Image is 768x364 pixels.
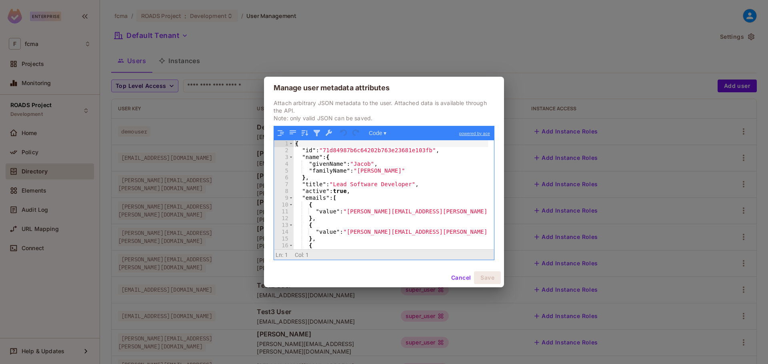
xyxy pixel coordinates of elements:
button: Repair JSON: fix quotes and escape characters, remove comments and JSONP notation, turn JavaScrip... [324,128,334,138]
button: Save [474,271,501,284]
span: 1 [285,252,288,258]
div: 17 [274,249,294,256]
h2: Manage user metadata attributes [264,77,504,99]
button: Sort contents [300,128,310,138]
div: 4 [274,161,294,167]
div: 14 [274,229,294,235]
div: 9 [274,195,294,201]
button: Filter, sort, or transform contents [312,128,322,138]
div: 12 [274,215,294,222]
span: Col: [295,252,304,258]
div: 13 [274,222,294,229]
div: 11 [274,208,294,215]
button: Compact JSON data, remove all whitespaces (Ctrl+Shift+I) [288,128,298,138]
div: 10 [274,201,294,208]
button: Format JSON data, with proper indentation and line feeds (Ctrl+I) [276,128,286,138]
div: 1 [274,140,294,147]
p: Attach arbitrary JSON metadata to the user. Attached data is available through the API. Note: onl... [274,99,494,122]
a: powered by ace [455,126,494,141]
div: 15 [274,235,294,242]
div: 7 [274,181,294,188]
button: Undo last action (Ctrl+Z) [339,128,349,138]
div: 16 [274,242,294,249]
button: Cancel [448,271,474,284]
div: 2 [274,147,294,154]
button: Code ▾ [366,128,389,138]
div: 8 [274,188,294,195]
div: 6 [274,174,294,181]
div: 3 [274,154,294,161]
div: 5 [274,167,294,174]
button: Redo (Ctrl+Shift+Z) [351,128,361,138]
span: Ln: [276,252,283,258]
span: 1 [306,252,309,258]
